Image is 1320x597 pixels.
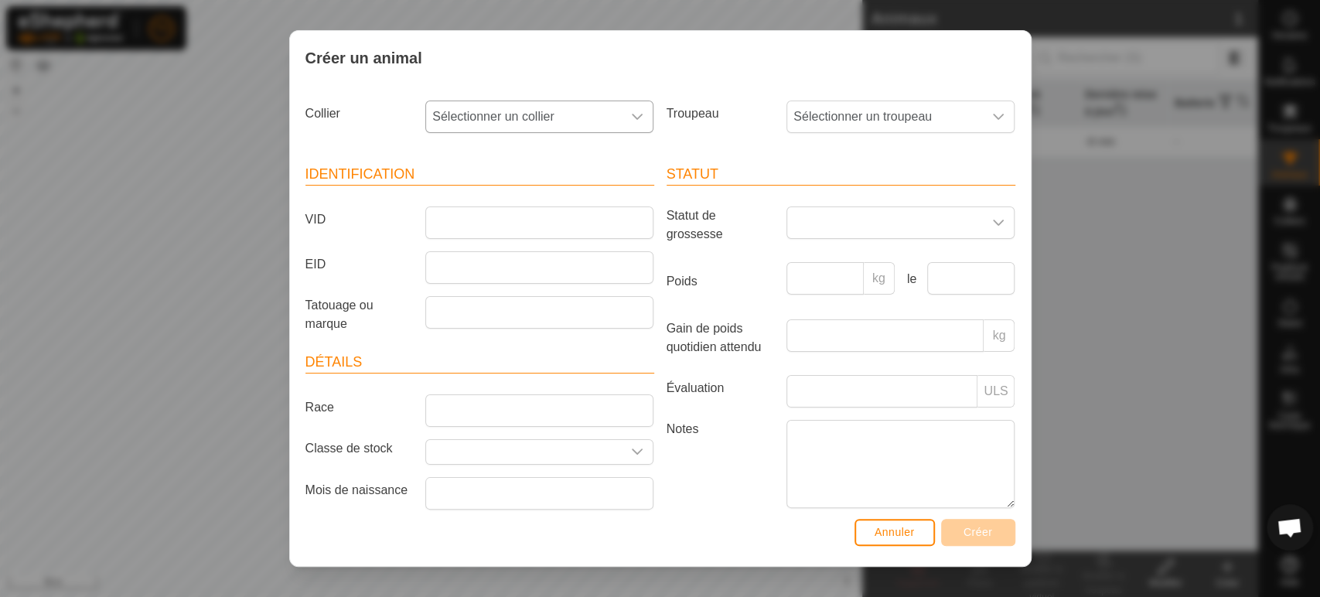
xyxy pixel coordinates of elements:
[660,375,781,401] label: Évaluation
[622,440,653,464] div: dropdown trigger
[299,101,420,127] label: Collier
[941,519,1015,546] button: Créer
[977,375,1015,408] p-inputgroup-addon: ULS
[299,439,420,459] label: Classe de stock
[660,262,781,301] label: Poids
[660,206,781,244] label: Statut de grossesse
[983,101,1014,132] div: dropdown trigger
[305,164,654,186] header: Identification
[667,164,1015,186] header: Statut
[875,526,915,538] span: Annuler
[1267,504,1313,551] div: Open chat
[299,296,420,333] label: Tatouage ou marque
[864,262,895,295] p-inputgroup-addon: kg
[660,319,781,356] label: Gain de poids quotidien attendu
[299,477,420,503] label: Mois de naissance
[660,420,781,507] label: Notes
[787,101,983,132] span: Sélectionner un troupeau
[299,206,420,233] label: VID
[305,352,654,374] header: Détails
[964,526,993,538] span: Créer
[984,319,1015,352] p-inputgroup-addon: kg
[660,101,781,127] label: Troupeau
[901,270,921,288] label: le
[299,394,420,421] label: Race
[622,101,653,132] div: dropdown trigger
[854,519,935,546] button: Annuler
[305,46,422,70] span: Créer un animal
[983,207,1014,238] div: dropdown trigger
[299,251,420,278] label: EID
[426,101,622,132] span: Sélectionner un collier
